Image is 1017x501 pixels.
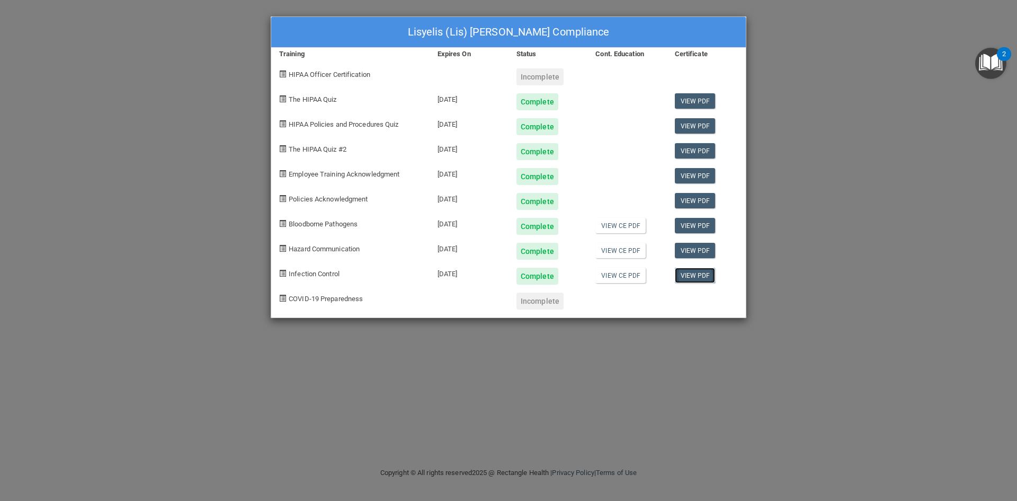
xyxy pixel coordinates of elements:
[675,193,716,208] a: View PDF
[675,218,716,233] a: View PDF
[595,243,646,258] a: View CE PDF
[289,95,336,103] span: The HIPAA Quiz
[516,243,558,260] div: Complete
[516,293,564,310] div: Incomplete
[430,135,508,160] div: [DATE]
[508,48,587,60] div: Status
[675,93,716,109] a: View PDF
[595,268,646,283] a: View CE PDF
[975,48,1006,79] button: Open Resource Center, 2 new notifications
[289,220,358,228] span: Bloodborne Pathogens
[675,143,716,159] a: View PDF
[516,268,558,285] div: Complete
[430,235,508,260] div: [DATE]
[430,110,508,135] div: [DATE]
[516,143,558,160] div: Complete
[289,145,346,153] span: The HIPAA Quiz #2
[289,170,399,178] span: Employee Training Acknowledgment
[516,68,564,85] div: Incomplete
[289,245,360,253] span: Hazard Communication
[516,218,558,235] div: Complete
[1002,54,1006,68] div: 2
[675,118,716,134] a: View PDF
[289,120,398,128] span: HIPAA Policies and Procedures Quiz
[289,195,368,203] span: Policies Acknowledgment
[516,118,558,135] div: Complete
[289,71,370,78] span: HIPAA Officer Certification
[675,243,716,258] a: View PDF
[289,270,340,278] span: Infection Control
[675,268,716,283] a: View PDF
[430,85,508,110] div: [DATE]
[430,260,508,285] div: [DATE]
[834,426,1004,468] iframe: Drift Widget Chat Controller
[675,168,716,183] a: View PDF
[667,48,746,60] div: Certificate
[516,168,558,185] div: Complete
[430,210,508,235] div: [DATE]
[430,48,508,60] div: Expires On
[516,93,558,110] div: Complete
[289,295,363,303] span: COVID-19 Preparedness
[587,48,666,60] div: Cont. Education
[271,17,746,48] div: Lisyelis (Lis) [PERSON_NAME] Compliance
[430,185,508,210] div: [DATE]
[595,218,646,233] a: View CE PDF
[516,193,558,210] div: Complete
[271,48,430,60] div: Training
[430,160,508,185] div: [DATE]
